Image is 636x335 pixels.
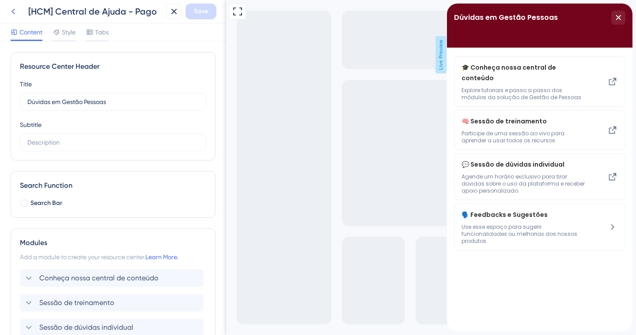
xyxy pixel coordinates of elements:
[60,4,63,11] div: 3
[39,298,114,308] span: Sessão de treinamento
[15,59,140,80] span: 🎓 Conheça nossa central de conteúdo
[164,7,178,21] div: close resource center
[15,127,140,141] span: Participe de uma sessão ao vivo para aprender a usar todos os recursos
[209,36,220,74] span: Live Preview
[15,170,140,191] span: Agende um horário exclusivo para tirar dúvidas sobre o uso da plataforma e receber apoio personal...
[15,156,125,166] span: 💬 Sessão de dúvidas individual
[19,27,42,37] span: Content
[39,322,133,333] span: Sessão de dúvidas individual
[30,198,62,208] span: Search Bar
[95,27,109,37] span: Tabs
[20,119,42,130] div: Subtitle
[15,206,140,241] div: Feedbacks e Sugestões
[15,206,140,216] span: 🗣️ Feedbacks e Sugestões
[194,6,208,17] span: Save
[20,79,32,89] div: Title
[15,156,140,191] div: Sessão de dúvidas individual
[15,112,125,123] span: 🧠 Sessão de treinamento
[20,294,206,312] div: Sessão de treinamento
[15,220,140,241] span: Use esse espaço para sugerir funcionalidades ou melhorias dos nossos produtos
[8,2,54,13] span: Dúvidas aqui?
[15,83,140,97] span: Explore tutoriais e passo a passo dos módulos da solução de Gestão de Pessoas
[20,253,145,261] span: Add a module to create your resource center.
[27,138,199,147] input: Description
[15,112,140,141] div: Sessão de treinamento
[185,4,216,19] button: Save
[20,180,206,191] div: Search Function
[39,273,159,283] span: Conheça nossa central de conteúdo
[28,5,163,18] div: [HCM] Central de Ajuda - Pago
[62,27,76,37] span: Style
[15,59,140,97] div: Conheça nossa central de conteúdo
[20,61,206,72] div: Resource Center Header
[20,269,206,287] div: Conheça nossa central de conteúdo
[7,7,111,21] span: Dúvidas em Gestão Pessoas
[20,238,206,248] div: Modules
[145,253,178,261] a: Learn More.
[27,97,199,107] input: Title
